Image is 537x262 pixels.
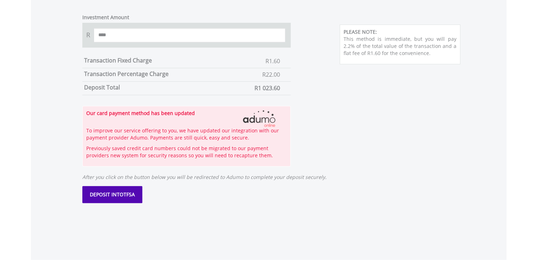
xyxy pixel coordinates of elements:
img: Adumo Logo [227,110,291,127]
b: PLEASE NOTE: [344,28,377,35]
strong: Our card payment method has been updated [86,110,195,116]
span: R22.00 [262,71,280,78]
p: This method is immediate, but you will pay 2.2% of the total value of the transaction and a flat ... [344,36,456,57]
label: Deposit Total [84,83,120,91]
button: DEPOSIT INTOTFSA [82,186,142,203]
p: After you click on the button below you will be redirected to Adumo to complete your deposit secu... [82,167,471,181]
p: To improve our service offering to you, we have updated our integration with our payment provider... [86,127,287,141]
span: R1.60 [265,57,280,65]
span: DEPOSIT INTO [90,191,124,198]
label: Investment Amount [82,14,129,21]
p: Previously saved credit card numbers could not be migrated to our payment providers new system fo... [86,145,287,159]
span: R1 023.60 [254,84,280,92]
label: Transaction Percentage Charge [84,70,169,78]
span: R [82,28,94,42]
label: Transaction Fixed Charge [84,56,152,64]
